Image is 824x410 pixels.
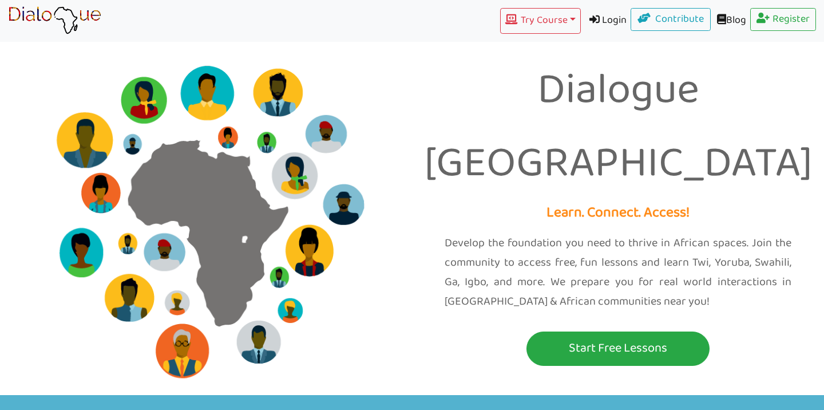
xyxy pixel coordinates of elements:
[711,8,750,34] a: Blog
[445,234,791,312] p: Develop the foundation you need to thrive in African spaces. Join the community to access free, f...
[581,8,631,34] a: Login
[500,8,580,34] button: Try Course
[750,8,817,31] a: Register
[8,6,101,35] img: learn African language platform app
[529,338,707,359] p: Start Free Lessons
[631,8,711,31] a: Contribute
[421,332,815,366] a: Start Free Lessons
[421,201,815,226] p: Learn. Connect. Access!
[421,55,815,201] p: Dialogue [GEOGRAPHIC_DATA]
[526,332,710,366] button: Start Free Lessons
